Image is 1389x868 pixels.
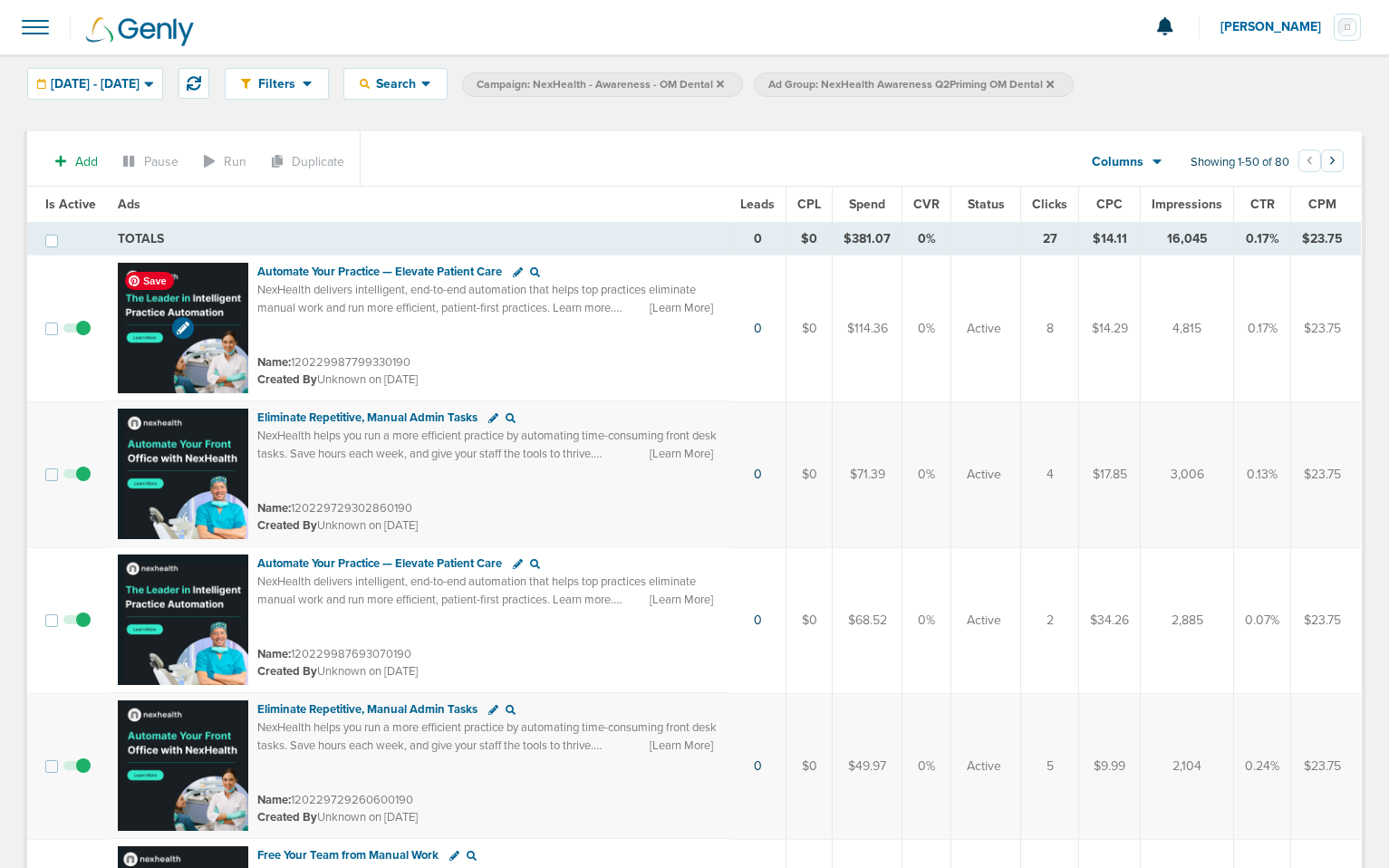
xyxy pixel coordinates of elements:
[786,223,833,256] td: $0
[786,547,833,693] td: $0
[257,556,502,571] span: Automate Your Practice — Elevate Patient Care
[1152,197,1222,212] span: Impressions
[1234,401,1291,547] td: 0.13%
[257,517,418,534] small: Unknown on [DATE]
[833,547,902,693] td: $68.52
[257,355,291,370] span: Name:
[257,793,291,807] span: Name:
[477,77,724,92] span: Campaign: NexHealth - Awareness - OM Dental
[1234,693,1291,839] td: 0.24%
[45,149,108,175] button: Add
[257,518,317,533] span: Created By
[257,355,410,370] small: 120229987799330190
[1141,547,1234,693] td: 2,885
[257,410,477,425] span: Eliminate Repetitive, Manual Admin Tasks
[257,429,717,461] span: NexHealth helps you run a more efficient practice by automating time-consuming front desk tasks. ...
[118,409,248,539] img: Ad image
[1141,401,1234,547] td: 3,006
[1234,256,1291,402] td: 0.17%
[754,612,762,628] a: 0
[1021,547,1079,693] td: 2
[86,17,194,46] img: Genly
[967,466,1001,484] span: Active
[1021,401,1079,547] td: 4
[257,283,696,315] span: NexHealth delivers intelligent, end-to-end automation that helps top practices eliminate manual w...
[1079,223,1141,256] td: $14.11
[1234,223,1291,256] td: 0.17%
[257,848,439,863] span: Free Your Team from Manual Work
[902,256,951,402] td: 0%
[1141,223,1234,256] td: 16,045
[1032,197,1067,212] span: Clicks
[257,809,418,825] small: Unknown on [DATE]
[797,197,821,212] span: CPL
[650,738,713,754] span: [Learn More]
[257,663,418,680] small: Unknown on [DATE]
[729,223,786,256] td: 0
[251,76,303,92] span: Filters
[107,223,729,256] td: TOTALS
[1291,401,1362,547] td: $23.75
[1021,256,1079,402] td: 8
[650,446,713,462] span: [Learn More]
[902,401,951,547] td: 0%
[257,647,291,661] span: Name:
[45,197,96,212] span: Is Active
[257,501,291,516] span: Name:
[849,197,885,212] span: Spend
[1079,256,1141,402] td: $14.29
[257,501,412,516] small: 120229729302860190
[257,664,317,679] span: Created By
[257,647,411,661] small: 120229987693070190
[1079,547,1141,693] td: $34.26
[257,265,502,279] span: Automate Your Practice — Elevate Patient Care
[1291,256,1362,402] td: $23.75
[754,321,762,336] a: 0
[1021,693,1079,839] td: 5
[118,700,248,831] img: Ad image
[370,76,421,92] span: Search
[833,693,902,839] td: $49.97
[833,401,902,547] td: $71.39
[75,154,98,169] span: Add
[125,272,174,290] span: Save
[51,78,140,91] span: [DATE] - [DATE]
[740,197,775,212] span: Leads
[1298,152,1344,174] ul: Pagination
[967,757,1001,776] span: Active
[118,555,248,685] img: Ad image
[1291,693,1362,839] td: $23.75
[257,810,317,825] span: Created By
[1092,153,1143,171] span: Columns
[650,300,713,316] span: [Learn More]
[1234,547,1291,693] td: 0.07%
[1096,197,1123,212] span: CPC
[1321,149,1344,172] button: Go to next page
[1291,223,1362,256] td: $23.75
[650,592,713,608] span: [Learn More]
[1250,197,1275,212] span: CTR
[902,223,951,256] td: 0%
[1021,223,1079,256] td: 27
[902,693,951,839] td: 0%
[1141,256,1234,402] td: 4,815
[1308,197,1336,212] span: CPM
[786,401,833,547] td: $0
[1191,155,1289,170] span: Showing 1-50 of 80
[768,77,1054,92] span: Ad Group: NexHealth Awareness Q2Priming OM Dental
[968,197,1005,212] span: Status
[257,793,413,807] small: 120229729260600190
[833,223,902,256] td: $381.07
[257,720,717,753] span: NexHealth helps you run a more efficient practice by automating time-consuming front desk tasks. ...
[1141,693,1234,839] td: 2,104
[833,256,902,402] td: $114.36
[786,693,833,839] td: $0
[257,372,317,387] span: Created By
[902,547,951,693] td: 0%
[1220,21,1334,34] span: [PERSON_NAME]
[754,758,762,774] a: 0
[967,320,1001,338] span: Active
[1079,401,1141,547] td: $17.85
[1291,547,1362,693] td: $23.75
[118,197,140,212] span: Ads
